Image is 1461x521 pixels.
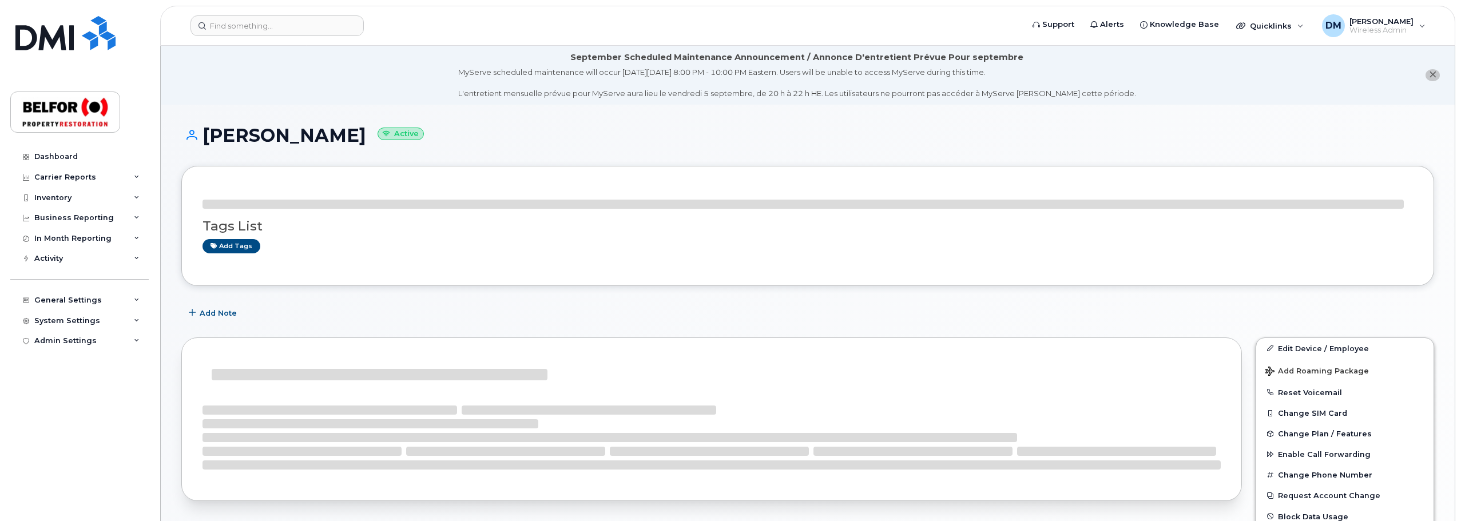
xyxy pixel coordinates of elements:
[1256,359,1434,382] button: Add Roaming Package
[203,219,1413,233] h3: Tags List
[1256,338,1434,359] a: Edit Device / Employee
[200,308,237,319] span: Add Note
[181,125,1434,145] h1: [PERSON_NAME]
[181,303,247,324] button: Add Note
[570,51,1023,63] div: September Scheduled Maintenance Announcement / Annonce D'entretient Prévue Pour septembre
[1265,367,1369,377] span: Add Roaming Package
[1278,450,1371,459] span: Enable Call Forwarding
[203,239,260,253] a: Add tags
[1256,464,1434,485] button: Change Phone Number
[458,67,1136,99] div: MyServe scheduled maintenance will occur [DATE][DATE] 8:00 PM - 10:00 PM Eastern. Users will be u...
[1256,423,1434,444] button: Change Plan / Features
[378,128,424,141] small: Active
[1278,429,1372,438] span: Change Plan / Features
[1256,485,1434,506] button: Request Account Change
[1256,444,1434,464] button: Enable Call Forwarding
[1256,403,1434,423] button: Change SIM Card
[1256,382,1434,403] button: Reset Voicemail
[1426,69,1440,81] button: close notification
